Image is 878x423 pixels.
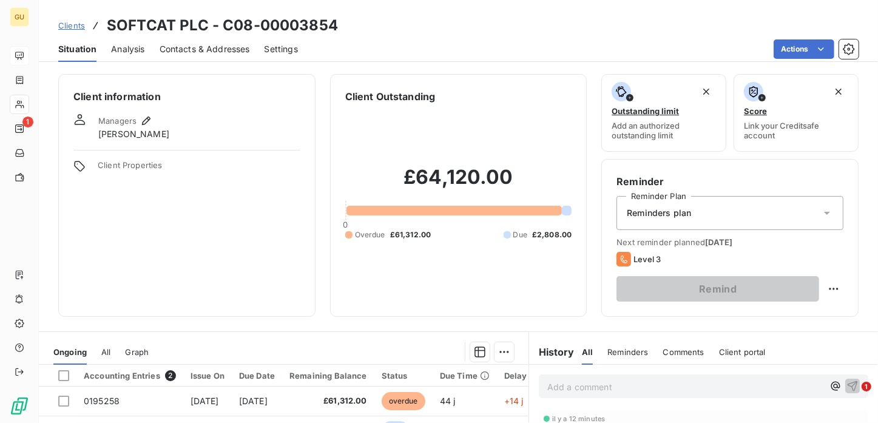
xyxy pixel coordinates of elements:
span: £61,312.00 [289,395,367,407]
span: 1 [862,382,871,391]
span: Due [513,229,527,240]
span: [PERSON_NAME] [98,128,169,140]
span: Contacts & Addresses [160,43,250,55]
span: Comments [663,347,704,357]
span: il y a 12 minutes [552,415,606,422]
span: 2 [165,370,176,381]
h3: SOFTCAT PLC - C08-00003854 [107,15,338,36]
iframe: Intercom live chat [837,382,866,411]
span: 44 j [440,396,456,406]
div: Status [382,371,425,381]
h6: Client Outstanding [345,89,436,104]
span: 0 [343,220,348,229]
div: GU [10,7,29,27]
div: Due Date [239,371,275,381]
span: Situation [58,43,96,55]
span: All [582,347,593,357]
div: Issue On [191,371,225,381]
img: Logo LeanPay [10,396,29,416]
span: Next reminder planned [616,237,843,247]
a: 1 [10,119,29,138]
span: Analysis [111,43,144,55]
span: Ongoing [53,347,87,357]
span: [DATE] [191,396,219,406]
button: ScoreLink your Creditsafe account [734,74,859,152]
span: Managers [98,116,137,126]
button: Actions [774,39,834,59]
span: Outstanding limit [612,106,679,116]
span: All [101,347,110,357]
div: Due Time [440,371,490,381]
h2: £64,120.00 [345,165,572,201]
div: Accounting Entries [84,370,176,381]
span: Clients [58,21,85,30]
span: 1 [22,117,33,127]
button: Remind [616,276,819,302]
span: Add an authorized outstanding limit [612,121,716,140]
div: Delay [504,371,539,381]
h6: Client information [73,89,300,104]
span: overdue [382,392,425,410]
span: Settings [265,43,298,55]
div: Remaining Balance [289,371,367,381]
span: Reminders [607,347,648,357]
a: Clients [58,19,85,32]
span: Link your Creditsafe account [744,121,848,140]
span: Client portal [719,347,766,357]
span: [DATE] [239,396,268,406]
h6: History [529,345,575,359]
h6: Reminder [616,174,843,189]
span: Score [744,106,767,116]
span: +14 j [504,396,524,406]
span: Level 3 [633,254,661,264]
span: [DATE] [705,237,732,247]
span: Reminders plan [627,207,691,219]
span: £61,312.00 [390,229,431,240]
span: £2,808.00 [532,229,572,240]
span: Overdue [355,229,385,240]
span: Graph [126,347,149,357]
button: Outstanding limitAdd an authorized outstanding limit [601,74,726,152]
span: 0195258 [84,396,120,406]
span: Client Properties [98,160,300,177]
